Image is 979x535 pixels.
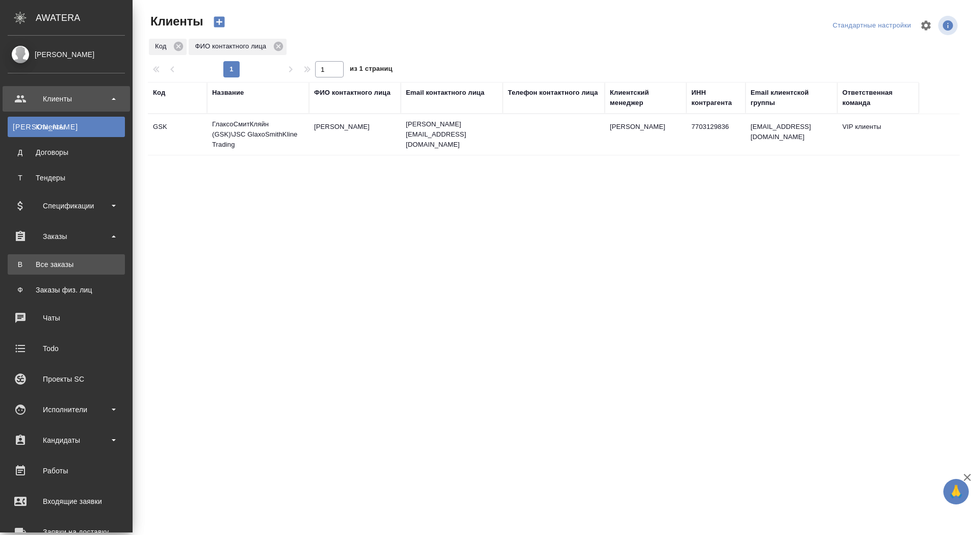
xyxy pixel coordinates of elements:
[13,122,120,132] div: Клиенты
[837,117,919,152] td: VIP клиенты
[8,49,125,60] div: [PERSON_NAME]
[914,13,938,38] span: Настроить таблицу
[8,433,125,448] div: Кандидаты
[8,463,125,478] div: Работы
[745,117,837,152] td: [EMAIL_ADDRESS][DOMAIN_NAME]
[314,88,391,98] div: ФИО контактного лица
[189,39,287,55] div: ФИО контактного лица
[207,13,231,31] button: Создать
[691,88,740,108] div: ИНН контрагента
[149,39,187,55] div: Код
[8,310,125,326] div: Чаты
[8,371,125,387] div: Проекты SC
[943,479,969,504] button: 🙏
[13,147,120,157] div: Договоры
[8,280,125,300] a: ФЗаказы физ. лиц
[3,336,130,361] a: Todo
[8,198,125,213] div: Спецификации
[3,366,130,392] a: Проекты SC
[8,142,125,163] a: ДДоговоры
[350,63,393,77] span: из 1 страниц
[8,494,125,509] div: Входящие заявки
[830,18,914,34] div: split button
[406,119,498,150] p: [PERSON_NAME][EMAIL_ADDRESS][DOMAIN_NAME]
[751,88,832,108] div: Email клиентской группы
[8,254,125,275] a: ВВсе заказы
[3,458,130,484] a: Работы
[8,229,125,244] div: Заказы
[13,173,120,183] div: Тендеры
[610,88,681,108] div: Клиентский менеджер
[8,402,125,417] div: Исполнители
[207,114,309,155] td: ГлаксоСмитКляйн (GSK)\JSC GlaxoSmithKline Trading
[938,16,960,35] span: Посмотреть информацию
[148,13,203,30] span: Клиенты
[842,88,914,108] div: Ответственная команда
[13,285,120,295] div: Заказы физ. лиц
[947,481,965,502] span: 🙏
[8,91,125,106] div: Клиенты
[686,117,745,152] td: 7703129836
[153,88,165,98] div: Код
[508,88,598,98] div: Телефон контактного лица
[155,41,170,51] p: Код
[8,341,125,356] div: Todo
[195,41,270,51] p: ФИО контактного лица
[406,88,484,98] div: Email контактного лица
[148,117,207,152] td: GSK
[36,8,133,28] div: AWATERA
[212,88,244,98] div: Название
[13,259,120,270] div: Все заказы
[3,305,130,331] a: Чаты
[8,117,125,137] a: [PERSON_NAME]Клиенты
[3,489,130,514] a: Входящие заявки
[605,117,686,152] td: [PERSON_NAME]
[309,117,401,152] td: [PERSON_NAME]
[8,168,125,188] a: ТТендеры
